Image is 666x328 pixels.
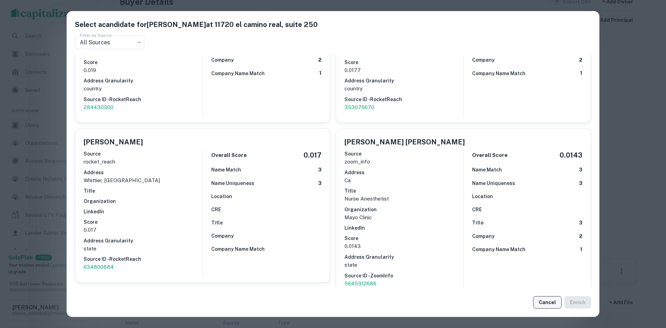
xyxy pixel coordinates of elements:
p: rocket_reach [84,158,203,166]
p: Nurse Anesthetist [344,195,463,203]
h6: Address Granularity [84,77,203,85]
a: 353076670 [344,103,463,112]
h6: Source [84,150,203,158]
h6: Title [344,187,463,195]
h6: Name Uniqueness [472,179,515,187]
p: whittier, [GEOGRAPHIC_DATA] [84,176,203,185]
h6: Address Granularity [344,77,463,85]
h5: [PERSON_NAME] [84,137,143,147]
h6: Organization [84,197,203,205]
h6: 3 [318,179,322,187]
h6: 1 [580,246,582,254]
h6: 3 [318,166,322,174]
h6: Address [84,169,203,176]
h6: Location [472,193,493,200]
a: 5645312686 [344,280,463,288]
p: country [84,85,203,93]
h6: Company [211,56,234,64]
a: 284430300 [84,103,203,112]
p: 0.019 [84,66,203,74]
h6: 1 [319,69,322,77]
h6: 2 [579,56,582,64]
h5: [PERSON_NAME] [PERSON_NAME] [344,137,465,147]
h6: Name Match [211,166,241,174]
h6: Title [211,219,223,227]
h6: Source ID - ZoomInfo [344,272,463,280]
h6: CRE [472,206,482,213]
h6: Overall Score [472,151,507,159]
p: 0.017 [84,226,203,234]
h6: Score [84,59,203,66]
h6: Address Granularity [84,237,203,245]
h6: Company Name Match [472,246,526,253]
p: Mayo Clinic [344,213,463,222]
h6: Source ID - RocketReach [344,96,463,103]
p: country [344,85,463,93]
h6: Company Name Match [472,70,526,77]
h6: Company Name Match [211,70,265,77]
h6: Address [344,169,463,176]
p: 0.0177 [344,66,463,74]
h6: Company [211,232,234,240]
p: state [84,245,203,253]
h6: Location [211,193,232,200]
a: 634800884 [84,263,203,271]
h5: 0.0143 [560,150,582,160]
h6: Title [84,187,203,195]
h6: Name Uniqueness [211,179,254,187]
h6: Score [344,59,463,66]
button: Cancel [533,296,562,309]
h6: CRE [211,206,221,213]
h6: Company [472,232,495,240]
iframe: Chat Widget [631,273,666,306]
h6: Company [472,56,495,64]
h6: Title [472,219,484,227]
h6: Company Name Match [211,245,265,253]
h6: Score [344,234,463,242]
h6: 2 [318,56,322,64]
h5: Select a candidate for [PERSON_NAME] at 11720 el camino real, suite 250 [75,19,591,30]
h6: Score [84,218,203,226]
h6: Organization [344,206,463,213]
h6: Address Granularity [344,253,463,261]
h6: Source [344,150,463,158]
h6: Overall Score [211,151,247,159]
p: state [344,261,463,269]
h6: Source ID - RocketReach [84,96,203,103]
p: zoom_info [344,158,463,166]
h5: 0.017 [304,150,322,160]
p: ca [344,176,463,185]
h6: LinkedIn [344,224,463,232]
h6: Name Match [472,166,502,174]
h6: LinkedIn [84,208,203,215]
p: 0.0143 [344,242,463,250]
h6: 3 [579,179,582,187]
h6: Source ID - RocketReach [84,255,203,263]
h6: 3 [579,219,582,227]
h6: 3 [579,166,582,174]
div: All Sources [75,35,144,49]
label: Filter by Source [80,32,112,38]
h6: 2 [579,232,582,240]
h6: 1 [580,69,582,77]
